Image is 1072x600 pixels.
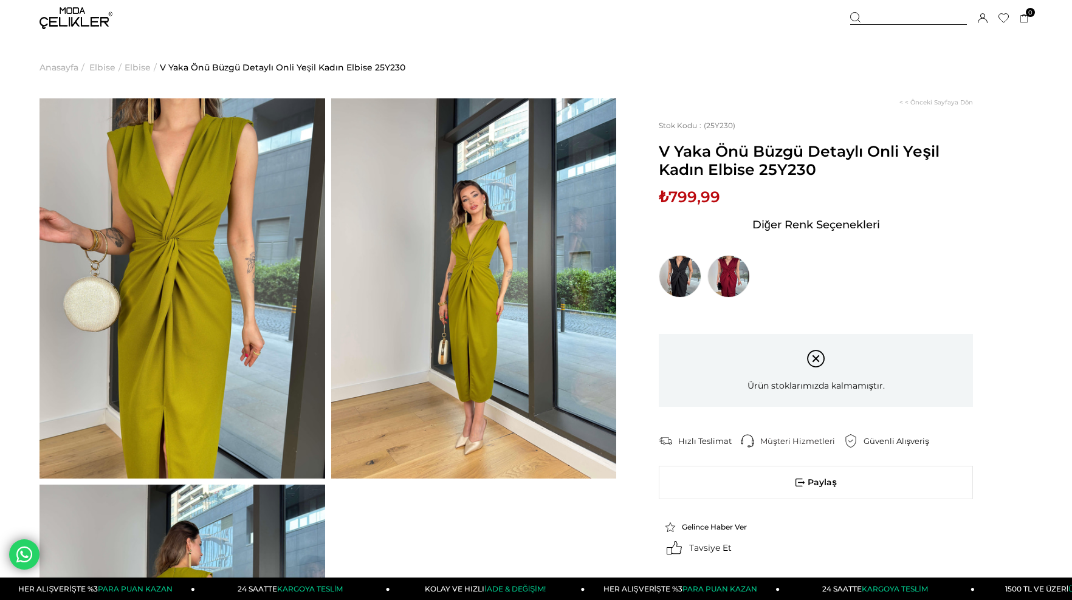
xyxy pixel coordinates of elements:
li: > [89,36,125,98]
span: PARA PUAN KAZAN [98,584,173,593]
img: Onli elbise 25Y230 [331,98,617,479]
img: Onli elbise 25Y230 [40,98,325,479]
div: Ürün stoklarımızda kalmamıştır. [659,334,973,407]
span: PARA PUAN KAZAN [682,584,757,593]
span: Diğer Renk Seçenekleri [752,215,880,234]
a: 24 SAATTEKARGOYA TESLİM [780,578,975,600]
img: logo [40,7,112,29]
a: < < Önceki Sayfaya Dön [899,98,973,106]
div: Güvenli Alışveriş [864,435,938,446]
a: Elbise [125,36,151,98]
div: Müşteri Hizmetleri [760,435,844,446]
span: Paylaş [659,466,972,499]
span: ₺799,99 [659,188,720,206]
span: Tavsiye Et [689,542,732,553]
span: 0 [1026,8,1035,17]
a: HER ALIŞVERİŞTE %3PARA PUAN KAZAN [585,578,780,600]
a: Elbise [89,36,115,98]
span: Gelince Haber Ver [682,522,747,531]
img: V Yaka Önü Büzgü Detaylı Onli Bordo Kadın Elbise 25Y230 [707,255,750,298]
img: security.png [844,434,857,448]
li: > [40,36,88,98]
a: 0 [1020,14,1029,23]
span: İADE & DEĞİŞİM! [484,584,545,593]
span: KARGOYA TESLİM [862,584,927,593]
span: Stok Kodu [659,121,704,130]
img: call-center.png [741,434,754,448]
a: KOLAY VE HIZLIİADE & DEĞİŞİM! [390,578,585,600]
img: shipping.png [659,434,672,448]
a: 24 SAATTEKARGOYA TESLİM [195,578,390,600]
img: V Yaka Önü Büzgü Detaylı Onli Siyah Kadın Elbise 25Y230 [659,255,701,298]
a: Gelince Haber Ver [665,522,757,533]
div: Hızlı Teslimat [678,435,741,446]
li: > [125,36,160,98]
span: (25Y230) [659,121,735,130]
a: Anasayfa [40,36,78,98]
span: KARGOYA TESLİM [277,584,343,593]
a: V Yaka Önü Büzgü Detaylı Onli Yeşil Kadın Elbise 25Y230 [160,36,405,98]
span: V Yaka Önü Büzgü Detaylı Onli Yeşil Kadın Elbise 25Y230 [659,142,973,179]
